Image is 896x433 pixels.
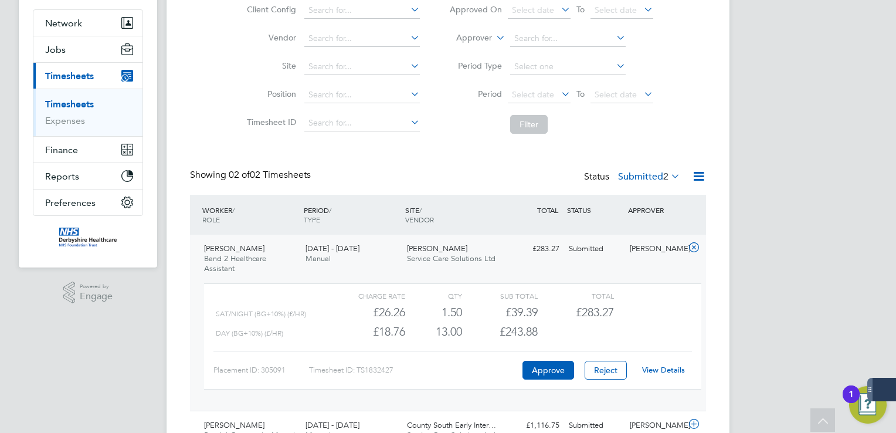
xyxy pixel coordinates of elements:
div: Submitted [564,239,625,259]
button: Open Resource Center, 1 new notification [849,386,887,424]
span: Select date [512,5,554,15]
input: Search for... [510,31,626,47]
a: Powered byEngage [63,282,113,304]
div: QTY [405,289,462,303]
label: Client Config [243,4,296,15]
label: Site [243,60,296,71]
label: Approver [439,32,492,44]
label: Timesheet ID [243,117,296,127]
span: TOTAL [537,205,558,215]
div: Total [538,289,613,303]
span: Jobs [45,44,66,55]
span: Manual [306,253,331,263]
div: Showing [190,169,313,181]
div: Placement ID: 305091 [213,361,309,380]
button: Filter [510,115,548,134]
div: STATUS [564,199,625,221]
label: Period [449,89,502,99]
input: Search for... [304,59,420,75]
span: Timesheets [45,70,94,82]
span: Select date [512,89,554,100]
span: Day (BG+10%) (£/HR) [216,329,283,337]
label: Vendor [243,32,296,43]
span: Powered by [80,282,113,292]
span: Sat/Night (BG+10%) (£/HR) [216,310,306,318]
span: TYPE [304,215,320,224]
label: Submitted [618,171,680,182]
span: Engage [80,292,113,302]
span: Finance [45,144,78,155]
div: PERIOD [301,199,402,230]
span: [PERSON_NAME] [407,243,467,253]
span: Service Care Solutions Ltd [407,253,495,263]
div: Timesheets [33,89,142,136]
a: View Details [642,365,685,375]
a: Go to home page [33,228,143,246]
span: Select date [595,89,637,100]
div: Status [584,169,683,185]
div: Timesheet ID: TS1832427 [309,361,520,380]
span: [PERSON_NAME] [204,420,264,430]
span: VENDOR [405,215,434,224]
span: / [329,205,331,215]
div: [PERSON_NAME] [625,239,686,259]
span: [DATE] - [DATE] [306,420,359,430]
span: To [573,86,588,102]
div: £18.76 [330,322,405,341]
a: Timesheets [45,99,94,110]
div: WORKER [199,199,301,230]
div: APPROVER [625,199,686,221]
div: £283.27 [503,239,564,259]
button: Finance [33,137,142,163]
span: 02 of [229,169,250,181]
input: Select one [510,59,626,75]
span: / [232,205,235,215]
button: Network [33,10,142,36]
span: Select date [595,5,637,15]
input: Search for... [304,31,420,47]
button: Reports [33,163,142,189]
div: £243.88 [462,322,538,341]
span: Preferences [45,197,96,208]
div: Sub Total [462,289,538,303]
span: Reports [45,171,79,182]
input: Search for... [304,2,420,19]
span: [PERSON_NAME] [204,243,264,253]
span: Network [45,18,82,29]
a: Expenses [45,115,85,126]
span: ROLE [202,215,220,224]
span: 2 [663,171,668,182]
button: Timesheets [33,63,142,89]
span: County South Early Inter… [407,420,496,430]
span: / [419,205,422,215]
div: 13.00 [405,322,462,341]
span: Band 2 Healthcare Assistant [204,253,266,273]
label: Position [243,89,296,99]
input: Search for... [304,87,420,103]
div: Charge rate [330,289,405,303]
input: Search for... [304,115,420,131]
button: Preferences [33,190,142,215]
div: 1 [849,394,854,410]
button: Jobs [33,36,142,62]
span: [DATE] - [DATE] [306,243,359,253]
label: Period Type [449,60,502,71]
div: £26.26 [330,303,405,322]
span: 02 Timesheets [229,169,311,181]
button: Reject [585,361,627,380]
div: SITE [402,199,504,230]
span: £283.27 [576,305,614,319]
div: £39.39 [462,303,538,322]
button: Approve [522,361,574,380]
span: To [573,2,588,17]
img: derbyshire-nhs-logo-retina.png [59,228,117,246]
div: 1.50 [405,303,462,322]
label: Approved On [449,4,502,15]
